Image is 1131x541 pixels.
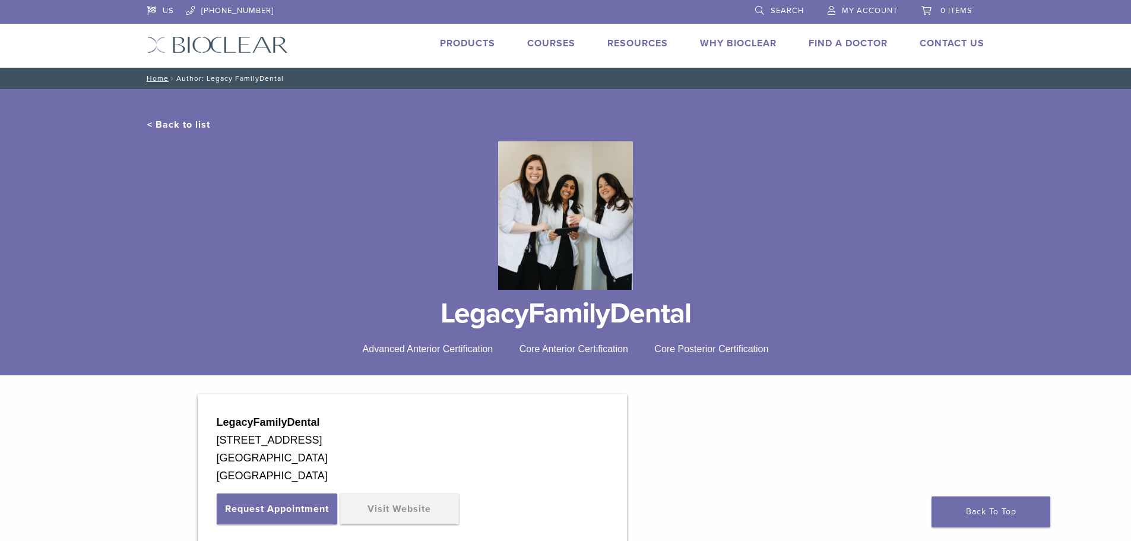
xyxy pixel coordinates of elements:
[217,449,608,485] div: [GEOGRAPHIC_DATA] [GEOGRAPHIC_DATA]
[340,493,459,524] a: Visit Website
[143,74,169,83] a: Home
[440,37,495,49] a: Products
[217,431,608,449] div: [STREET_ADDRESS]
[700,37,777,49] a: Why Bioclear
[217,416,320,428] strong: LegacyFamilyDental
[217,493,337,524] button: Request Appointment
[771,6,804,15] span: Search
[809,37,888,49] a: Find A Doctor
[498,141,633,290] img: Bioclear
[607,37,668,49] a: Resources
[519,344,628,354] span: Core Anterior Certification
[147,36,288,53] img: Bioclear
[842,6,898,15] span: My Account
[932,496,1050,527] a: Back To Top
[138,68,993,89] nav: Author: Legacy FamilyDental
[147,119,210,131] a: < Back to list
[363,344,493,354] span: Advanced Anterior Certification
[654,344,768,354] span: Core Posterior Certification
[940,6,972,15] span: 0 items
[147,299,984,328] h1: LegacyFamilyDental
[920,37,984,49] a: Contact Us
[527,37,575,49] a: Courses
[169,75,176,81] span: /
